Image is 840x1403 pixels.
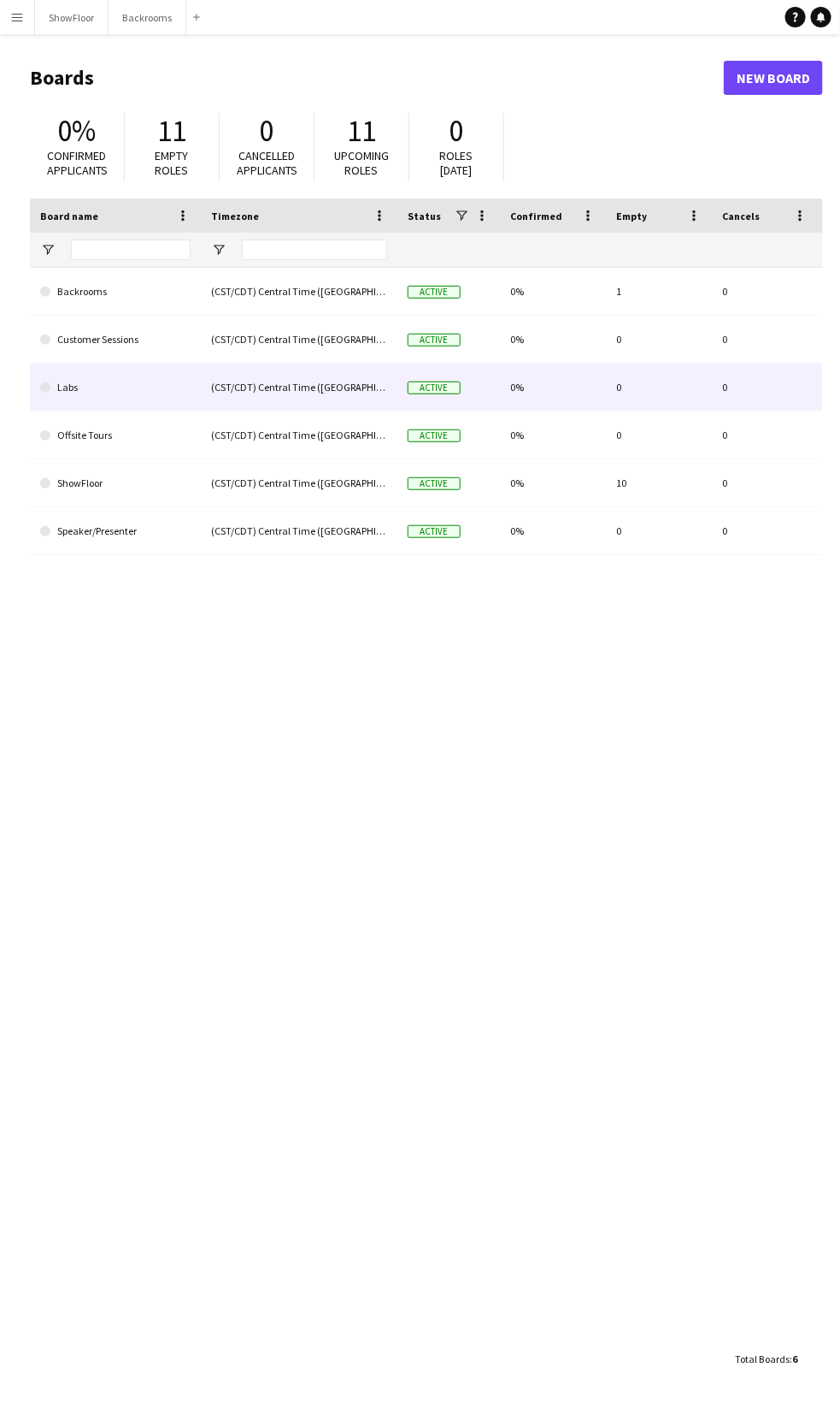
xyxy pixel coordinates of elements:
a: Customer Sessions [40,316,191,364]
a: Speaker/Presenter [40,507,191,555]
div: 0% [500,459,606,506]
div: 0% [500,268,606,315]
input: Board name Filter Input [71,240,191,260]
div: 0 [606,316,712,363]
div: 0 [606,411,712,459]
div: 0 [606,364,712,411]
a: Labs [40,364,191,411]
span: Empty [616,210,647,222]
div: : [735,1343,797,1376]
span: 0% [58,112,97,150]
span: 0 [449,112,464,150]
div: 0 [712,316,818,363]
div: 0% [500,507,606,554]
a: Backrooms [40,268,191,316]
span: Active [408,525,461,538]
button: Backrooms [109,1,186,34]
a: New Board [724,61,823,95]
div: 0% [500,316,606,363]
button: Open Filter Menu [211,242,226,258]
span: Confirmed [510,210,562,222]
div: 1 [606,268,712,315]
div: (CST/CDT) Central Time ([GEOGRAPHIC_DATA] & [GEOGRAPHIC_DATA]) [201,411,397,459]
span: Roles [DATE] [440,148,473,178]
div: 0% [500,411,606,459]
span: Active [408,477,461,490]
h1: Boards [30,65,724,91]
span: Total Boards [735,1353,790,1366]
span: Active [408,334,461,346]
span: Active [408,429,461,442]
span: 11 [347,112,376,150]
div: (CST/CDT) Central Time ([GEOGRAPHIC_DATA] & [GEOGRAPHIC_DATA]) [201,364,397,411]
div: 0 [606,507,712,554]
span: Cancelled applicants [237,148,297,178]
span: Board name [40,210,98,222]
span: 11 [157,112,186,150]
span: Active [408,286,461,299]
div: 0 [712,411,818,459]
button: ShowFloor [35,1,109,34]
div: (CST/CDT) Central Time ([GEOGRAPHIC_DATA] & [GEOGRAPHIC_DATA]) [201,459,397,506]
div: (CST/CDT) Central Time ([GEOGRAPHIC_DATA] & [GEOGRAPHIC_DATA]) [201,268,397,315]
button: Open Filter Menu [40,242,56,258]
a: ShowFloor [40,459,191,507]
span: Timezone [211,210,259,222]
a: Offsite Tours [40,411,191,459]
div: 0 [712,364,818,411]
div: 10 [606,459,712,506]
div: (CST/CDT) Central Time ([GEOGRAPHIC_DATA] & [GEOGRAPHIC_DATA]) [201,316,397,363]
span: Empty roles [156,148,189,178]
div: 0 [712,268,818,315]
span: Cancels [722,210,760,222]
div: 0 [712,459,818,506]
span: Upcoming roles [334,148,389,178]
span: 0 [260,112,274,150]
span: Status [408,210,441,222]
div: 0 [712,507,818,554]
span: Confirmed applicants [47,148,108,178]
span: 6 [792,1353,797,1366]
span: Active [408,382,461,394]
input: Timezone Filter Input [242,240,387,260]
div: (CST/CDT) Central Time ([GEOGRAPHIC_DATA] & [GEOGRAPHIC_DATA]) [201,507,397,554]
div: 0% [500,364,606,411]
